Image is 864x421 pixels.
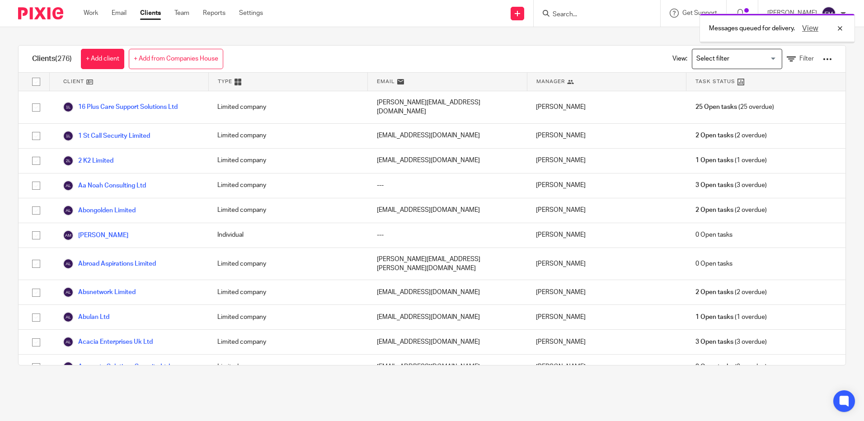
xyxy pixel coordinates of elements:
div: Limited company [208,305,367,329]
p: Messages queued for delivery. [709,24,795,33]
div: [PERSON_NAME] [527,91,686,123]
div: [PERSON_NAME] [527,330,686,354]
div: [PERSON_NAME][EMAIL_ADDRESS][DOMAIN_NAME] [368,91,527,123]
div: Search for option [692,49,782,69]
div: Limited company [208,330,367,354]
img: svg%3E [63,230,74,241]
span: (3 overdue) [695,337,767,346]
span: (1 overdue) [695,313,767,322]
a: 2 K2 Limited [63,155,113,166]
span: Manager [536,78,565,85]
span: 1 Open tasks [695,313,733,322]
span: 2 Open tasks [695,131,733,140]
div: [EMAIL_ADDRESS][DOMAIN_NAME] [368,198,527,223]
a: 1 St Call Security Limited [63,131,150,141]
div: --- [368,173,527,198]
div: Limited company [208,124,367,148]
span: 2 Open tasks [695,362,733,371]
div: Limited company [208,280,367,304]
div: [EMAIL_ADDRESS][DOMAIN_NAME] [368,280,527,304]
span: (1 overdue) [695,156,767,165]
img: svg%3E [822,6,836,21]
a: + Add client [81,49,124,69]
span: (2 overdue) [695,206,767,215]
a: Abulan Ltd [63,312,109,323]
span: Email [377,78,395,85]
span: 0 Open tasks [695,230,733,239]
img: svg%3E [63,205,74,216]
div: [PERSON_NAME] [527,198,686,223]
a: 16 Plus Care Support Solutions Ltd [63,102,178,112]
span: Type [218,78,232,85]
div: [EMAIL_ADDRESS][DOMAIN_NAME] [368,149,527,173]
span: (25 overdue) [695,103,774,112]
a: Accurate Solutions Security Ltd [63,361,170,372]
div: [EMAIL_ADDRESS][DOMAIN_NAME] [368,124,527,148]
span: 1 Open tasks [695,156,733,165]
button: View [799,23,821,34]
span: 3 Open tasks [695,337,733,346]
span: 3 Open tasks [695,181,733,190]
div: --- [368,223,527,248]
div: [PERSON_NAME] [527,124,686,148]
a: Clients [140,9,161,18]
a: Settings [239,9,263,18]
div: [PERSON_NAME] [527,280,686,304]
span: (2 overdue) [695,131,767,140]
input: Select all [28,73,45,90]
img: Pixie [18,7,63,19]
div: [PERSON_NAME] [527,355,686,379]
a: Email [112,9,127,18]
div: [EMAIL_ADDRESS][DOMAIN_NAME] [368,305,527,329]
div: [EMAIL_ADDRESS][DOMAIN_NAME] [368,330,527,354]
img: svg%3E [63,155,74,166]
a: Team [174,9,189,18]
input: Search for option [693,51,777,67]
div: Limited company [208,248,367,280]
div: [PERSON_NAME] [527,305,686,329]
span: (2 overdue) [695,362,767,371]
div: [PERSON_NAME] [527,149,686,173]
img: svg%3E [63,361,74,372]
span: (2 overdue) [695,288,767,297]
span: (3 overdue) [695,181,767,190]
img: svg%3E [63,180,74,191]
img: svg%3E [63,258,74,269]
img: svg%3E [63,102,74,112]
a: Absnetwork Limited [63,287,136,298]
div: Limited company [208,91,367,123]
span: 2 Open tasks [695,206,733,215]
div: Limited company [208,149,367,173]
div: [PERSON_NAME] [527,223,686,248]
a: Aa Noah Consulting Ltd [63,180,146,191]
div: Limited company [208,355,367,379]
a: [PERSON_NAME] [63,230,128,241]
span: Task Status [695,78,735,85]
a: Abongolden Limited [63,205,136,216]
img: svg%3E [63,337,74,347]
a: Work [84,9,98,18]
div: [PERSON_NAME][EMAIL_ADDRESS][PERSON_NAME][DOMAIN_NAME] [368,248,527,280]
span: 25 Open tasks [695,103,737,112]
div: Limited company [208,198,367,223]
img: svg%3E [63,312,74,323]
div: [PERSON_NAME] [527,173,686,198]
span: 0 Open tasks [695,259,733,268]
a: Abroad Aspirations Limited [63,258,156,269]
span: 2 Open tasks [695,288,733,297]
div: [PERSON_NAME] [527,248,686,280]
span: (276) [55,55,72,62]
a: Acacia Enterprises Uk Ltd [63,337,153,347]
div: View: [659,46,832,72]
img: svg%3E [63,131,74,141]
img: svg%3E [63,287,74,298]
div: Limited company [208,173,367,198]
div: [EMAIL_ADDRESS][DOMAIN_NAME] [368,355,527,379]
h1: Clients [32,54,72,64]
a: + Add from Companies House [129,49,223,69]
a: Reports [203,9,225,18]
div: Individual [208,223,367,248]
span: Filter [799,56,814,62]
span: Client [63,78,84,85]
